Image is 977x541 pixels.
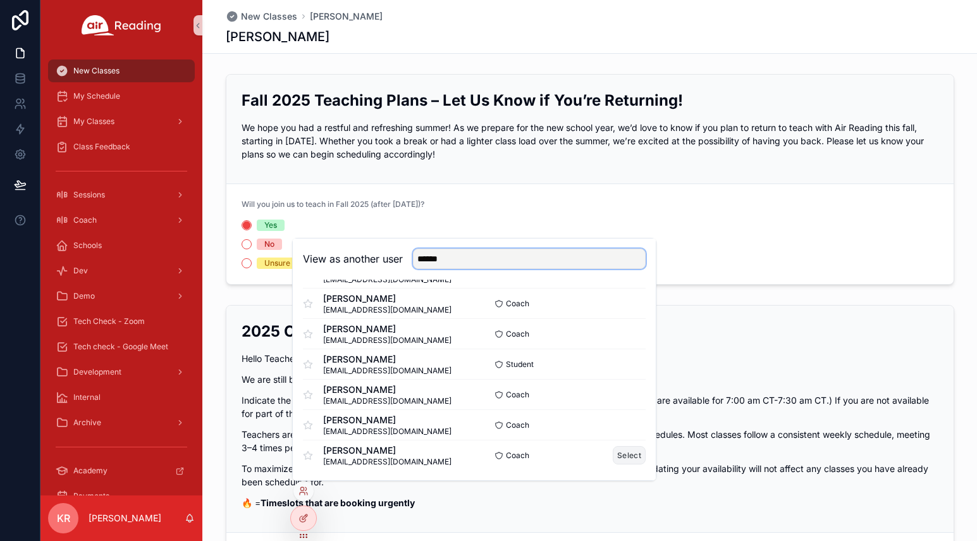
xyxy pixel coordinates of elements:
p: Teachers are booked based on their longevity with Air, availability, and compatibility with schoo... [242,428,938,454]
p: To maximize your chances of being booked, it's best to maintain the same availability each day. U... [242,462,938,488]
span: Class Feedback [73,142,130,152]
a: Payments [48,485,195,507]
a: Dev [48,259,195,282]
h2: View as another user [303,251,403,266]
h2: Fall 2025 Teaching Plans – Let Us Know if You’re Returning! [242,90,938,111]
span: [EMAIL_ADDRESS][DOMAIN_NAME] [323,366,452,376]
span: Sessions [73,190,105,200]
p: Hello Teachers! [242,352,938,365]
p: We hope you had a restful and refreshing summer! As we prepare for the new school year, we’d love... [242,121,938,161]
h2: 2025 Current Availability [242,321,938,342]
span: Coach [506,299,529,309]
h1: [PERSON_NAME] [226,28,329,46]
span: [EMAIL_ADDRESS][DOMAIN_NAME] [323,335,452,345]
a: [PERSON_NAME] [310,10,383,23]
span: My Classes [73,116,114,127]
span: Coach [506,420,529,430]
span: KR [57,511,70,526]
a: New Classes [48,59,195,82]
span: [PERSON_NAME] [323,353,452,366]
span: [EMAIL_ADDRESS][DOMAIN_NAME] [323,396,452,406]
a: Tech check - Google Meet [48,335,195,358]
span: New Classes [73,66,120,76]
img: App logo [82,15,161,35]
a: My Classes [48,110,195,133]
span: New Classes [241,10,297,23]
span: Internal [73,392,101,402]
span: [PERSON_NAME] [323,383,452,396]
a: Archive [48,411,195,434]
button: Select [613,446,646,464]
span: Development [73,367,121,377]
a: My Schedule [48,85,195,108]
p: [PERSON_NAME] [89,512,161,525]
a: Demo [48,285,195,308]
span: My Schedule [73,91,120,101]
p: 🔥 = [242,496,938,509]
a: Schools [48,234,195,257]
span: Schools [73,240,102,251]
span: [PERSON_NAME] [323,444,452,457]
a: Class Feedback [48,135,195,158]
span: Student [506,359,534,370]
div: scrollable content [40,51,202,495]
a: Internal [48,386,195,409]
span: [PERSON_NAME] [323,292,452,305]
span: [EMAIL_ADDRESS][DOMAIN_NAME] [323,457,452,467]
span: Academy [73,466,108,476]
a: New Classes [226,10,297,23]
span: Archive [73,418,101,428]
a: Sessions [48,183,195,206]
span: Coach [506,329,529,339]
span: [PERSON_NAME] [323,414,452,426]
div: Unsure [264,258,290,269]
a: Tech Check - Zoom [48,310,195,333]
span: Will you join us to teach in Fall 2025 (after [DATE])? [242,199,424,209]
a: Coach [48,209,195,232]
p: We are still booking classes. Please keep your schedule as up to date as possible. [242,373,938,386]
div: No [264,239,274,250]
span: Tech Check - Zoom [73,316,145,326]
span: Tech check - Google Meet [73,342,168,352]
span: [PERSON_NAME] [323,323,452,335]
span: Coach [506,451,529,461]
span: [EMAIL_ADDRESS][DOMAIN_NAME] [323,305,452,315]
span: Demo [73,291,95,301]
span: Payments [73,491,109,501]
a: Development [48,361,195,383]
a: Academy [48,459,195,482]
strong: Timeslots that are booking urgently [261,497,415,508]
p: Indicate the 30-minute slots you are available to teach. (For example, selecting 7:00 AM means yo... [242,394,938,420]
span: Coach [506,390,529,400]
span: Coach [73,215,97,225]
span: Dev [73,266,88,276]
div: Yes [264,220,277,231]
span: [EMAIL_ADDRESS][DOMAIN_NAME] [323,426,452,437]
